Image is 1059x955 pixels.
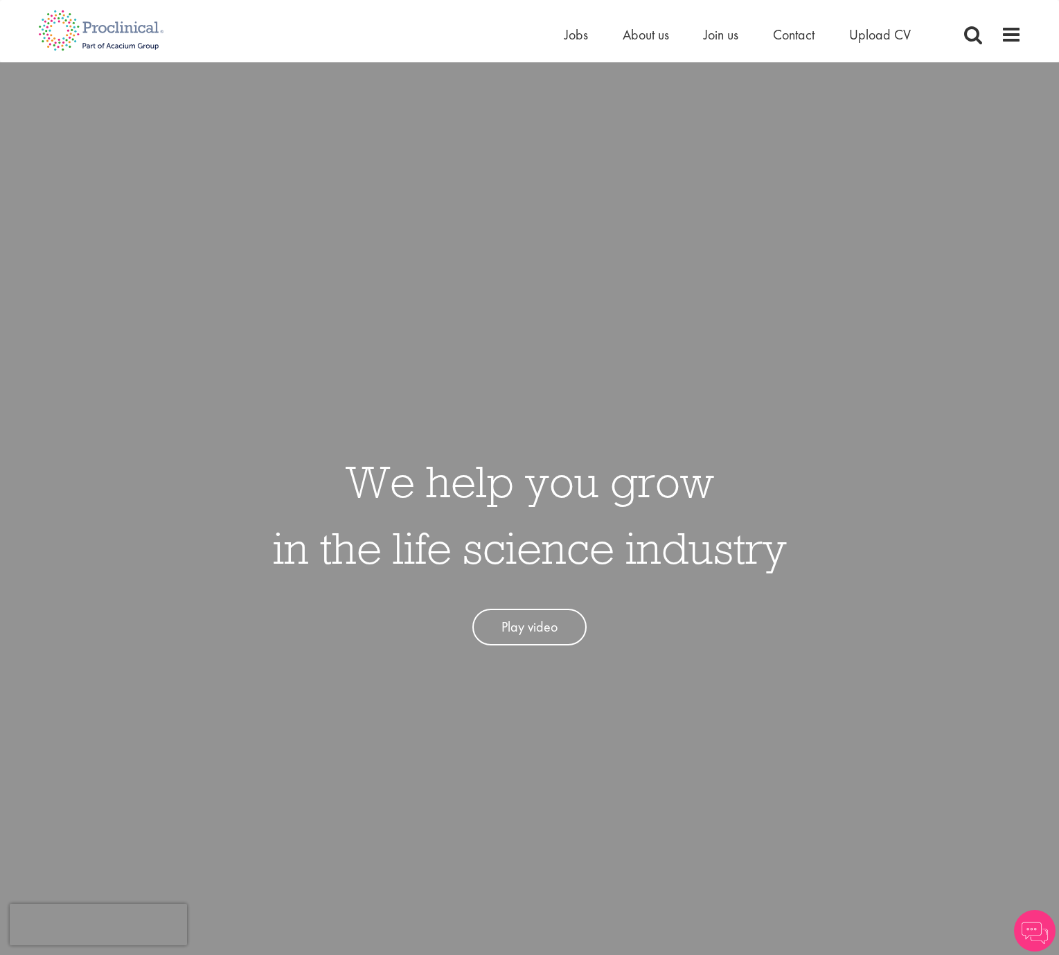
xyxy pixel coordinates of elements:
a: Join us [704,26,738,44]
a: Jobs [564,26,588,44]
a: Contact [773,26,815,44]
a: Upload CV [849,26,911,44]
h1: We help you grow in the life science industry [273,448,787,581]
a: About us [623,26,669,44]
a: Play video [472,609,587,645]
img: Chatbot [1014,910,1056,952]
